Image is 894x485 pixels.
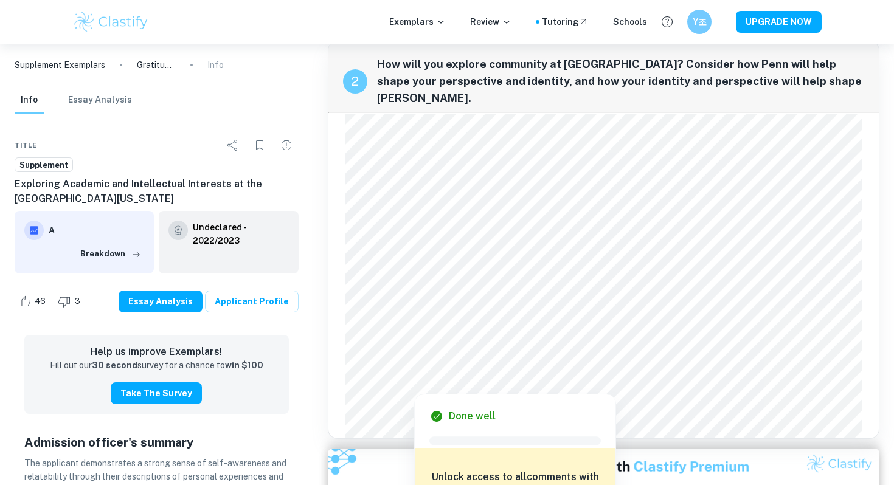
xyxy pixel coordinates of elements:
[274,133,299,157] div: Report issue
[377,56,865,107] span: How will you explore community at [GEOGRAPHIC_DATA]? Consider how Penn will help shape your persp...
[193,221,288,247] a: Undeclared - 2022/2023
[55,292,87,311] div: Dislike
[343,69,367,94] div: recipe
[50,359,263,373] p: Fill out our survey for a chance to
[77,245,144,263] button: Breakdown
[221,133,245,157] div: Share
[15,140,37,151] span: Title
[693,15,707,29] h6: Y조
[28,295,52,308] span: 46
[225,360,263,370] strong: win $100
[119,291,203,312] button: Essay Analysis
[657,12,677,32] button: Help and Feedback
[470,15,511,29] p: Review
[687,10,712,34] button: Y조
[389,15,446,29] p: Exemplars
[613,15,647,29] a: Schools
[15,292,52,311] div: Like
[15,157,73,173] a: Supplement
[207,58,224,72] p: Info
[542,15,589,29] a: Tutoring
[92,360,137,370] strong: 30 second
[137,58,176,72] p: Gratitude for a Mentor and Friend
[24,433,289,452] h5: Admission officer's summary
[449,409,496,424] h6: Done well
[15,177,299,206] h6: Exploring Academic and Intellectual Interests at the [GEOGRAPHIC_DATA][US_STATE]
[68,295,87,308] span: 3
[15,159,72,171] span: Supplement
[15,58,105,72] a: Supplement Exemplars
[49,224,144,237] h6: A
[736,11,822,33] button: UPGRADE NOW
[72,10,150,34] img: Clastify logo
[111,382,202,404] button: Take the Survey
[34,345,279,359] h6: Help us improve Exemplars!
[205,291,299,312] a: Applicant Profile
[15,87,44,114] button: Info
[248,133,272,157] div: Bookmark
[68,87,132,114] button: Essay Analysis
